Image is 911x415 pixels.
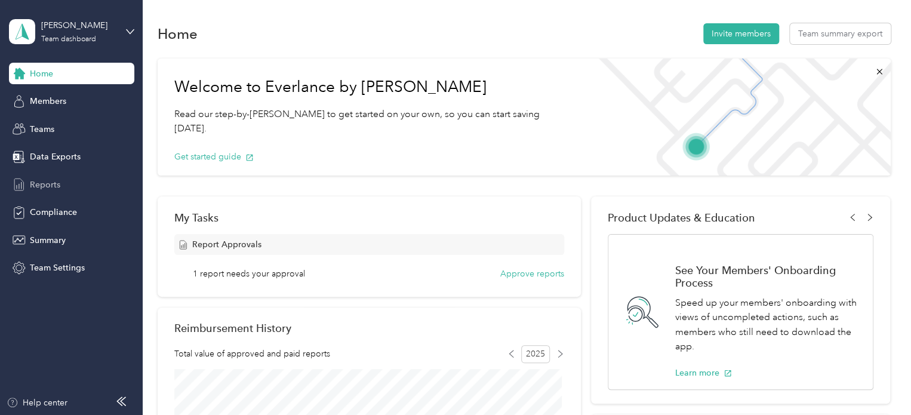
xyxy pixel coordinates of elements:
[521,345,550,363] span: 2025
[30,67,53,80] span: Home
[587,59,890,176] img: Welcome to everlance
[174,348,330,360] span: Total value of approved and paid reports
[41,19,116,32] div: [PERSON_NAME]
[7,396,67,409] button: Help center
[500,268,564,280] button: Approve reports
[158,27,198,40] h1: Home
[174,322,291,334] h2: Reimbursement History
[844,348,911,415] iframe: Everlance-gr Chat Button Frame
[174,211,564,224] div: My Tasks
[41,36,96,43] div: Team dashboard
[192,238,261,251] span: Report Approvals
[30,206,77,219] span: Compliance
[174,150,254,163] button: Get started guide
[174,107,571,136] p: Read our step-by-[PERSON_NAME] to get started on your own, so you can start saving [DATE].
[174,78,571,97] h1: Welcome to Everlance by [PERSON_NAME]
[675,264,860,289] h1: See Your Members' Onboarding Process
[30,150,81,163] span: Data Exports
[30,234,66,247] span: Summary
[30,123,54,136] span: Teams
[608,211,755,224] span: Product Updates & Education
[675,367,732,379] button: Learn more
[30,95,66,107] span: Members
[703,23,779,44] button: Invite members
[790,23,891,44] button: Team summary export
[193,268,305,280] span: 1 report needs your approval
[30,262,85,274] span: Team Settings
[675,296,860,354] p: Speed up your members' onboarding with views of uncompleted actions, such as members who still ne...
[30,179,60,191] span: Reports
